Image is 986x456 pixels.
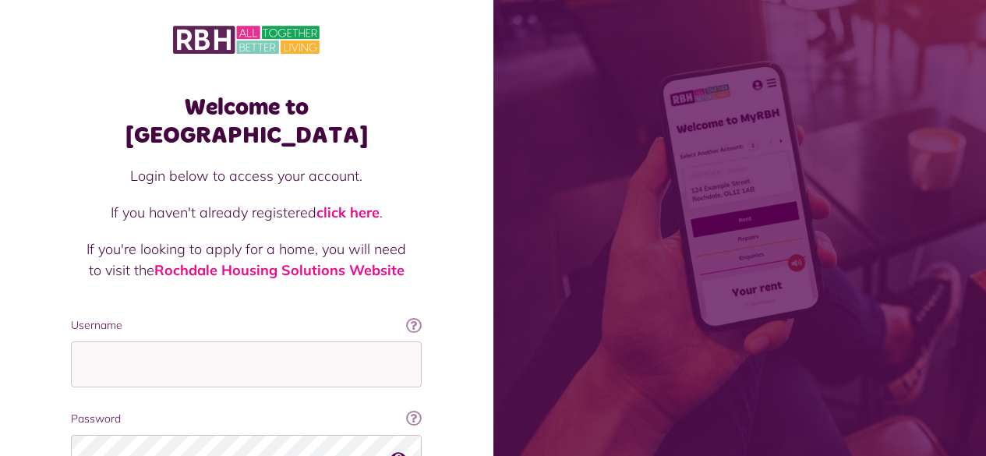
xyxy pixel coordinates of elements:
label: Password [71,411,422,427]
a: Rochdale Housing Solutions Website [154,261,405,279]
p: Login below to access your account. [87,165,406,186]
label: Username [71,317,422,334]
img: MyRBH [173,23,320,56]
p: If you're looking to apply for a home, you will need to visit the [87,239,406,281]
a: click here [316,203,380,221]
p: If you haven't already registered . [87,202,406,223]
h1: Welcome to [GEOGRAPHIC_DATA] [71,94,422,150]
